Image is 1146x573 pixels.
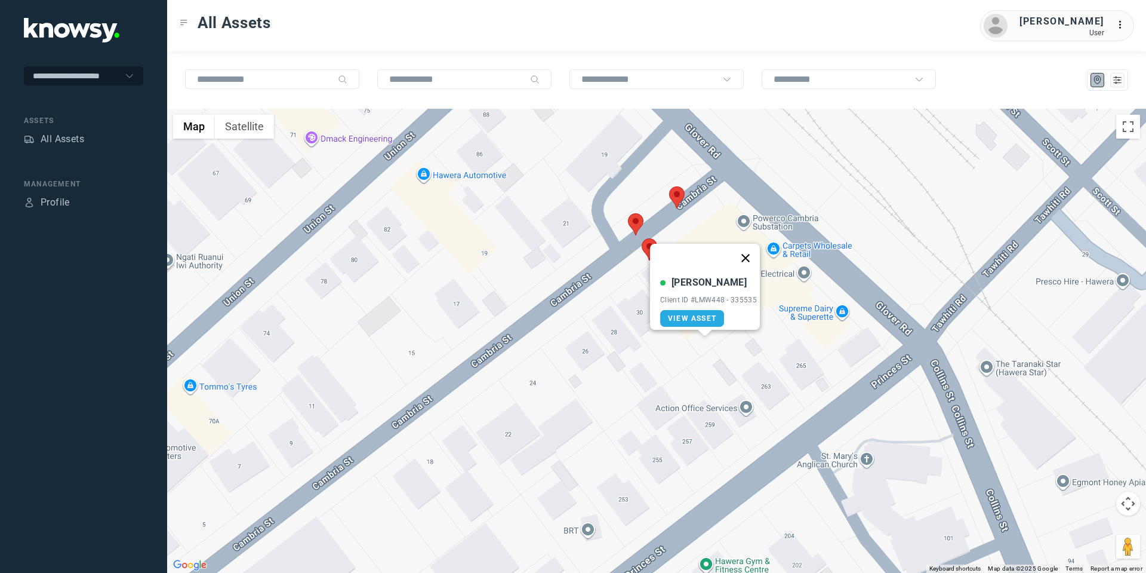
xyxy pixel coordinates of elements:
button: Show street map [173,115,215,139]
div: Toggle Menu [180,19,188,27]
a: Terms [1065,565,1083,572]
div: [PERSON_NAME] [1019,14,1104,29]
button: Drag Pegman onto the map to open Street View [1116,535,1140,559]
button: Map camera controls [1116,492,1140,516]
div: Assets [24,115,143,126]
a: AssetsAll Assets [24,132,84,146]
a: ProfileProfile [24,195,70,210]
div: : [1116,18,1130,32]
button: Keyboard shortcuts [929,565,981,573]
img: avatar.png [984,14,1008,38]
button: Show satellite imagery [215,115,274,139]
img: Application Logo [24,18,119,42]
div: Client ID #LMW448 - 335535 [660,296,757,304]
a: Report a map error [1090,565,1142,572]
span: All Assets [198,12,271,33]
div: Profile [24,197,35,208]
div: Assets [24,134,35,145]
tspan: ... [1117,20,1129,29]
img: Google [170,557,210,573]
span: Map data ©2025 Google [988,565,1058,572]
button: Close [731,244,760,272]
div: List [1112,75,1123,85]
div: Search [338,75,347,84]
div: Profile [41,195,70,210]
button: Toggle fullscreen view [1116,115,1140,139]
span: View Asset [668,314,716,323]
div: All Assets [41,132,84,146]
div: [PERSON_NAME] [671,275,747,290]
div: : [1116,18,1130,34]
div: Map [1092,75,1103,85]
div: Management [24,179,143,189]
div: User [1019,29,1104,37]
a: Open this area in Google Maps (opens a new window) [170,557,210,573]
div: Search [530,75,540,84]
a: View Asset [660,310,724,327]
